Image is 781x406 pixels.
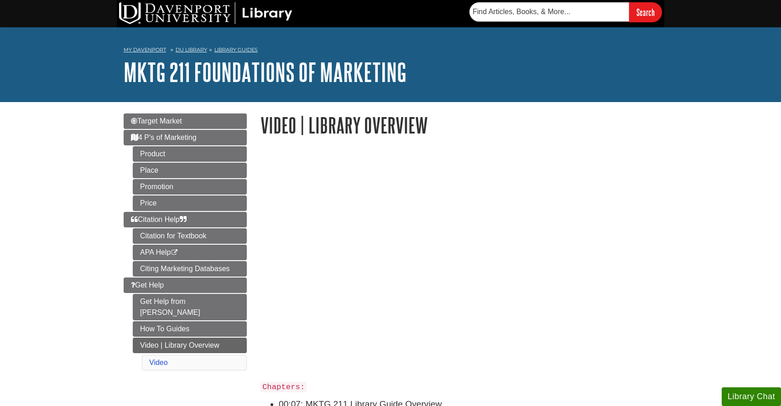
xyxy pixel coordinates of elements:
[124,278,247,293] a: Get Help
[133,195,247,211] a: Price
[124,212,247,227] a: Citation Help
[124,44,657,58] nav: breadcrumb
[260,113,657,137] h1: Video | Library Overview
[124,113,247,129] a: Target Market
[260,157,657,380] iframe: MKTG 211 Library Resources
[133,163,247,178] a: Place
[214,46,258,53] a: Library Guides
[124,46,166,54] a: My Davenport
[133,146,247,162] a: Product
[133,294,247,320] a: Get Help from [PERSON_NAME]
[176,46,207,53] a: DU Library
[149,359,168,366] a: Video
[260,382,307,392] code: Chapters:
[133,228,247,244] a: Citation for Textbook
[124,113,247,372] div: Guide Page Menu
[133,245,247,260] a: APA Help
[131,216,187,223] span: Citation Help
[131,134,197,141] span: 4 P's of Marketing
[124,58,406,86] a: MKTG 211 Foundations of Marketing
[131,281,164,289] span: Get Help
[171,250,178,256] i: This link opens in a new window
[133,321,247,337] a: How To Guides
[133,338,247,353] a: Video | Library Overview
[133,179,247,195] a: Promotion
[131,117,182,125] span: Target Market
[469,2,662,22] form: Searches DU Library's articles, books, and more
[124,130,247,145] a: 4 P's of Marketing
[722,387,781,406] button: Library Chat
[629,2,662,22] input: Search
[469,2,629,21] input: Find Articles, Books, & More...
[133,261,247,277] a: Citing Marketing Databases
[119,2,292,24] img: DU Library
